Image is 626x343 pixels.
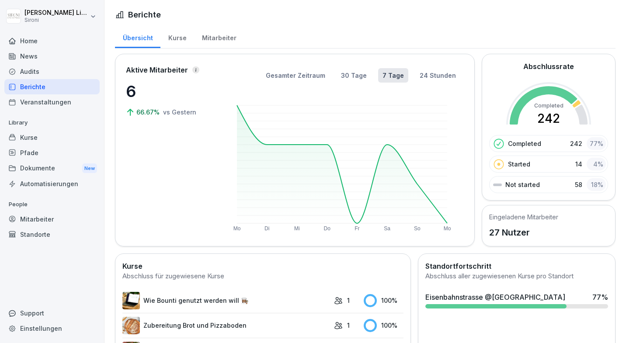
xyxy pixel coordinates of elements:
h5: Eingeladene Mitarbeiter [489,212,558,222]
p: Not started [505,180,540,189]
h2: Abschlussrate [523,61,574,72]
a: Home [4,33,100,49]
a: Mitarbeiter [4,211,100,227]
text: So [414,225,421,232]
p: 6 [126,80,213,103]
button: 24 Stunden [415,68,460,83]
a: Berichte [4,79,100,94]
div: 100 % [364,294,403,307]
div: 4 % [587,158,606,170]
p: 27 Nutzer [489,226,558,239]
a: DokumenteNew [4,160,100,177]
text: Di [264,225,269,232]
p: Sironi [24,17,88,23]
text: Fr [355,225,359,232]
p: 58 [575,180,582,189]
div: Abschluss aller zugewiesenen Kurse pro Standort [425,271,608,281]
p: 1 [347,321,350,330]
text: Mo [233,225,241,232]
a: Einstellungen [4,321,100,336]
text: Do [323,225,330,232]
p: 14 [575,159,582,169]
text: Mi [294,225,300,232]
a: Übersicht [115,26,160,48]
p: vs Gestern [163,107,196,117]
div: 100 % [364,319,403,332]
div: New [82,163,97,173]
p: 242 [570,139,582,148]
h1: Berichte [128,9,161,21]
a: Eisenbahnstrasse @[GEOGRAPHIC_DATA]77% [422,288,612,312]
div: Dokumente [4,160,100,177]
button: 7 Tage [378,68,408,83]
p: Aktive Mitarbeiter [126,65,188,75]
a: Automatisierungen [4,176,100,191]
div: 77 % [592,292,608,302]
a: Pfade [4,145,100,160]
img: w9nobtcttnghg4wslidxrrlr.png [122,317,140,334]
a: Kurse [4,130,100,145]
a: Standorte [4,227,100,242]
a: Mitarbeiter [194,26,244,48]
div: Abschluss für zugewiesene Kurse [122,271,403,281]
p: Completed [508,139,541,148]
a: News [4,49,100,64]
h2: Standortfortschritt [425,261,608,271]
text: Mo [444,225,451,232]
button: Gesamter Zeitraum [261,68,330,83]
div: 77 % [587,137,606,150]
button: 30 Tage [337,68,371,83]
div: Support [4,305,100,321]
p: Library [4,116,100,130]
a: Wie Bounti genutzt werden will 👩🏽‍🍳 [122,292,330,309]
p: People [4,197,100,211]
p: Started [508,159,530,169]
p: 1 [347,296,350,305]
a: Veranstaltungen [4,94,100,110]
div: Eisenbahnstrasse @[GEOGRAPHIC_DATA] [425,292,565,302]
div: 18 % [587,178,606,191]
p: [PERSON_NAME] Lilja [24,9,88,17]
img: bqcw87wt3eaim098drrkbvff.png [122,292,140,309]
a: Kurse [160,26,194,48]
h2: Kurse [122,261,403,271]
a: Zubereitung Brot und Pizzaboden [122,317,330,334]
text: Sa [384,225,390,232]
a: Audits [4,64,100,79]
p: 66.67% [136,107,161,117]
